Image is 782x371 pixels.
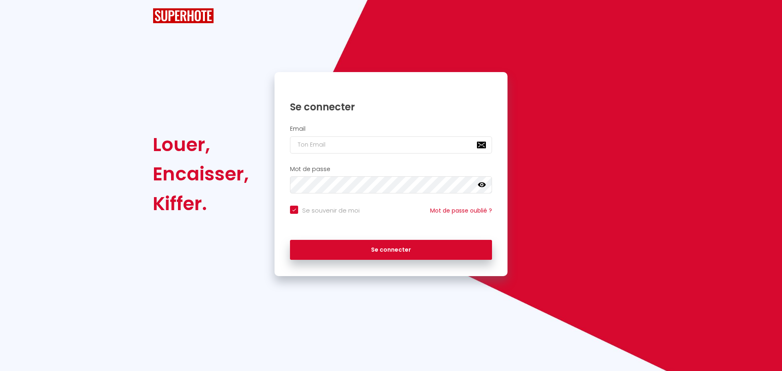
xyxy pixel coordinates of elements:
[290,125,492,132] h2: Email
[290,166,492,173] h2: Mot de passe
[290,101,492,113] h1: Se connecter
[290,240,492,260] button: Se connecter
[153,189,249,218] div: Kiffer.
[7,3,31,28] button: Ouvrir le widget de chat LiveChat
[430,206,492,215] a: Mot de passe oublié ?
[153,130,249,159] div: Louer,
[153,159,249,189] div: Encaisser,
[153,8,214,23] img: SuperHote logo
[290,136,492,154] input: Ton Email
